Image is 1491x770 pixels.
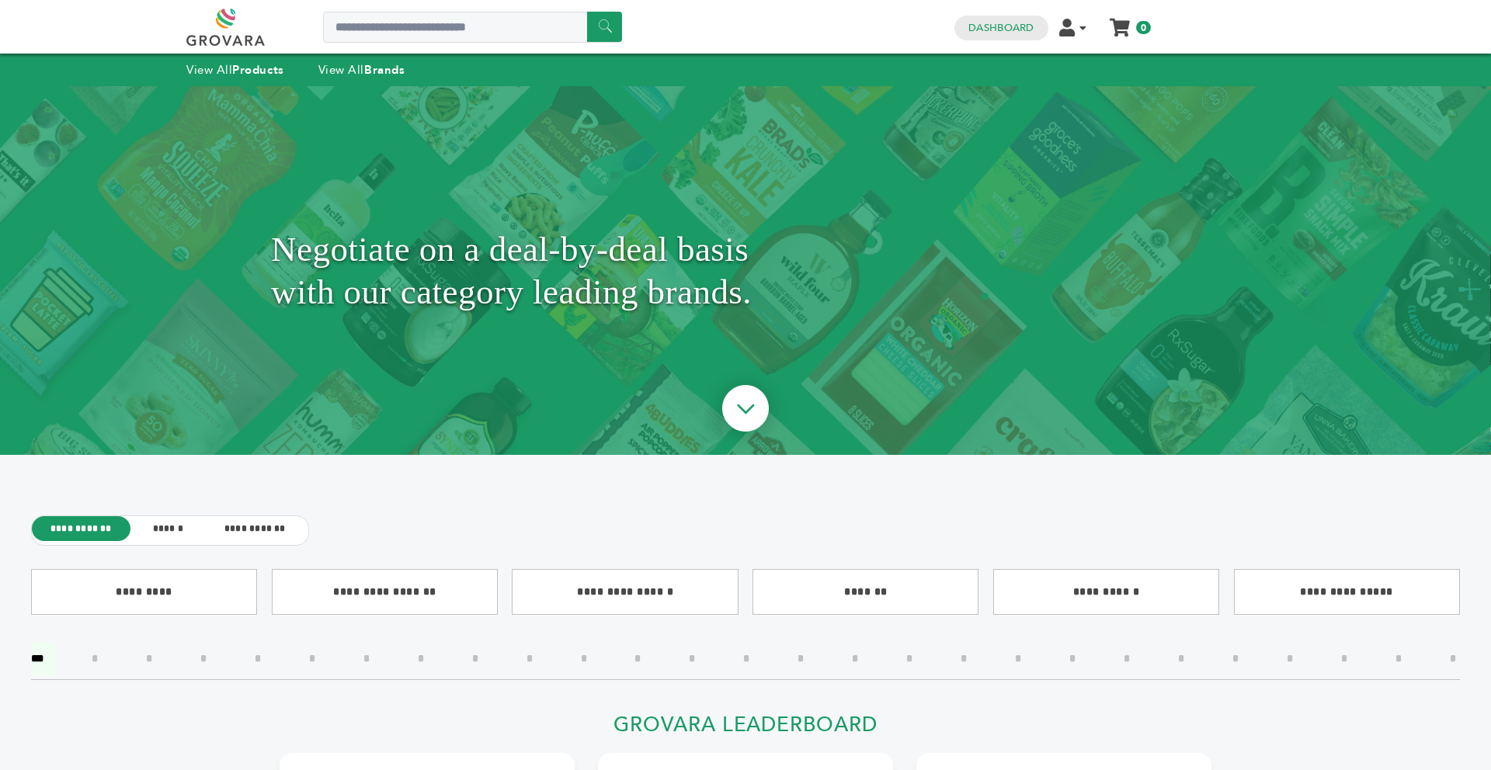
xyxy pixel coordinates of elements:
[232,62,283,78] strong: Products
[1111,14,1129,30] a: My Cart
[704,369,787,452] img: ourBrandsHeroArrow.png
[271,125,1220,416] h1: Negotiate on a deal-by-deal basis with our category leading brands.
[318,62,405,78] a: View AllBrands
[364,62,405,78] strong: Brands
[186,62,284,78] a: View AllProducts
[1136,21,1151,34] span: 0
[280,713,1211,746] h2: Grovara Leaderboard
[968,21,1034,35] a: Dashboard
[323,12,622,43] input: Search a product or brand...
